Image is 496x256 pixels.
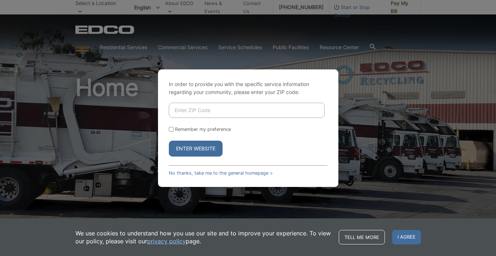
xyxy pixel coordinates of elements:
p: We use cookies to understand how you use our site and to improve your experience. To view our pol... [75,229,332,245]
a: Tell me more [339,230,385,244]
input: Enter ZIP Code [169,103,325,118]
label: Remember my preference [175,127,231,132]
a: No thanks, take me to the general homepage > [169,170,273,176]
a: privacy policy [147,237,186,245]
button: Enter Website [169,141,223,157]
span: I agree [392,230,421,244]
p: In order to provide you with the specific service information regarding your community, please en... [169,80,328,96]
